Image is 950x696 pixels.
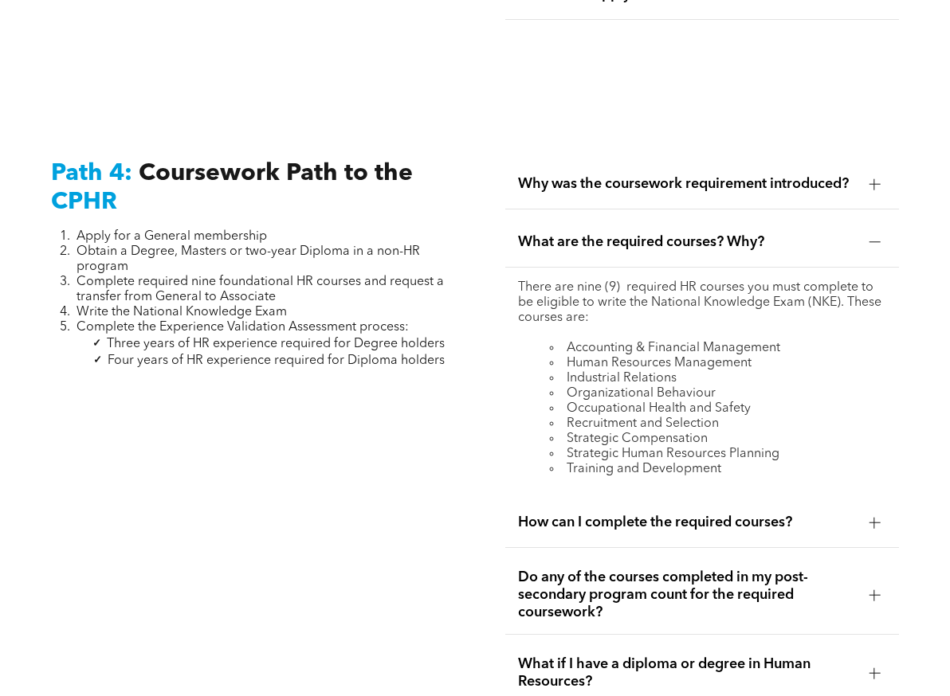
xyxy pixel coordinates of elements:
[550,462,886,477] li: Training and Development
[77,245,420,273] span: Obtain a Degree, Masters or two-year Diploma in a non-HR program
[518,175,856,193] span: Why was the coursework requirement introduced?
[550,371,886,386] li: Industrial Relations
[550,401,886,416] li: Occupational Health and Safety
[77,230,267,243] span: Apply for a General membership
[139,162,413,186] span: Coursework Path to the
[550,386,886,401] li: Organizational Behaviour
[77,276,444,303] span: Complete required nine foundational HR courses and request a transfer from General to Associate
[518,233,856,251] span: What are the required courses? Why?
[77,321,409,334] span: Complete the Experience Validation Assessment process:
[518,280,886,326] p: There are nine (9) required HR courses you must complete to be eligible to write the National Kno...
[550,356,886,371] li: Human Resources Management
[77,306,287,319] span: Write the National Knowledge Exam
[107,338,445,350] span: Three years of HR experience required for Degree holders
[550,447,886,462] li: Strategic Human Resources Planning
[550,432,886,447] li: Strategic Compensation
[108,354,445,367] span: Four years of HR experience required for Diploma holders
[518,655,856,690] span: What if I have a diploma or degree in Human Resources?
[51,162,132,186] span: Path 4:
[550,416,886,432] li: Recruitment and Selection
[518,514,856,531] span: How can I complete the required courses?
[518,569,856,621] span: Do any of the courses completed in my post-secondary program count for the required coursework?
[51,190,117,214] span: CPHR
[550,341,886,356] li: Accounting & Financial Management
